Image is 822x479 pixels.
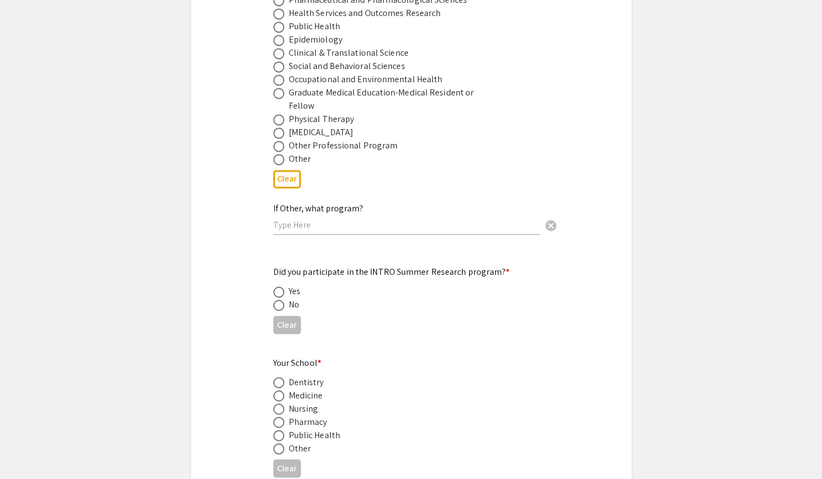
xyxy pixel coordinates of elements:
[289,86,482,113] div: Graduate Medical Education-Medical Resident or Fellow
[289,7,441,20] div: Health Services and Outcomes Research
[273,170,301,188] button: Clear
[289,20,340,33] div: Public Health
[289,428,340,441] div: Public Health
[289,441,311,455] div: Other
[8,429,47,471] iframe: Chat
[289,298,299,311] div: No
[289,152,311,166] div: Other
[289,139,398,152] div: Other Professional Program
[273,316,301,334] button: Clear
[273,219,540,231] input: Type Here
[289,46,409,60] div: Clinical & Translational Science
[273,266,510,278] mat-label: Did you participate in the INTRO Summer Research program?
[289,113,354,126] div: Physical Therapy
[289,126,353,139] div: [MEDICAL_DATA]
[540,214,562,236] button: Clear
[289,73,443,86] div: Occupational and Environmental Health
[273,356,321,368] mat-label: Your School
[289,402,319,415] div: Nursing
[289,375,324,388] div: Dentistry
[289,388,323,402] div: Medicine
[273,459,301,477] button: Clear
[273,203,363,214] mat-label: If Other, what program?
[289,285,300,298] div: Yes
[289,33,342,46] div: Epidemiology
[289,60,405,73] div: Social and Behavioral Sciences
[289,415,327,428] div: Pharmacy
[544,219,558,232] span: cancel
